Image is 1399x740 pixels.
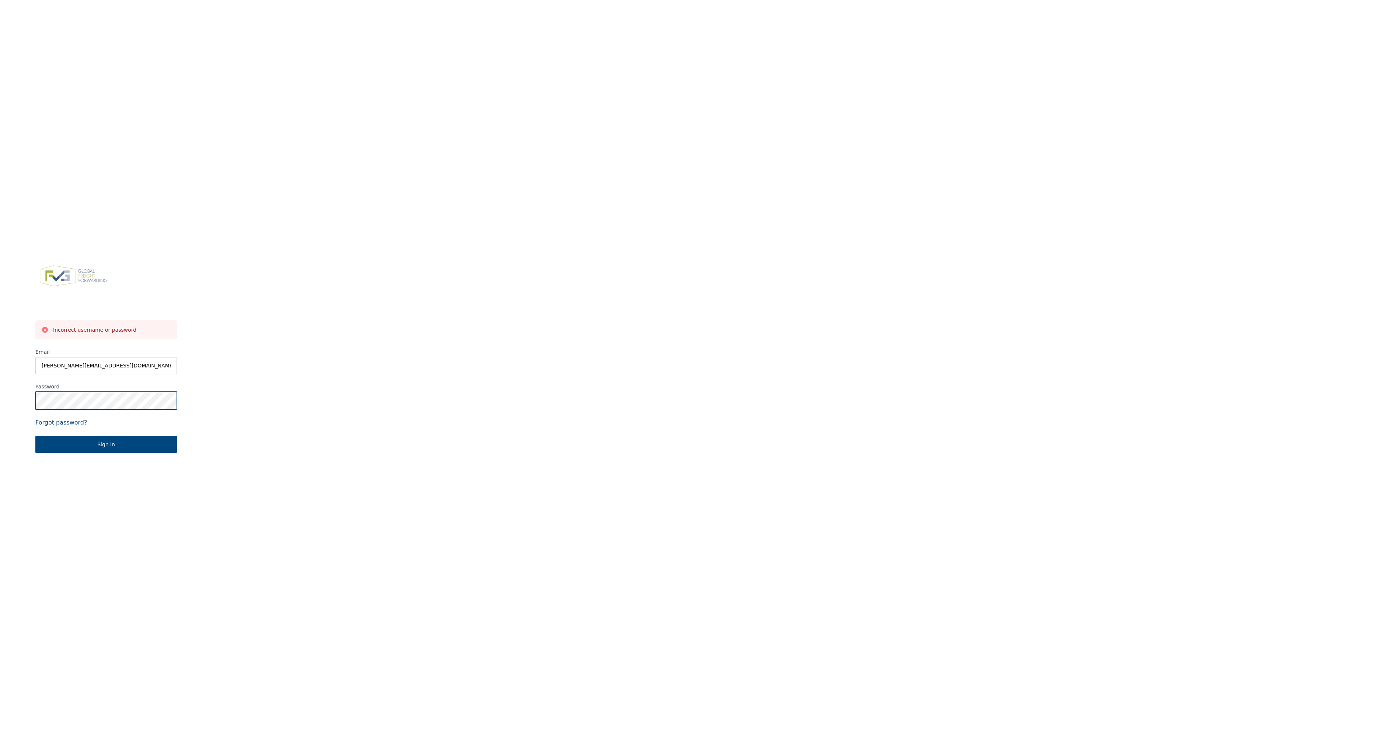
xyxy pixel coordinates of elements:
h3: Incorrect username or password [53,326,136,334]
label: Email [35,348,177,356]
a: Forgot password? [35,418,177,427]
input: Email [35,357,177,374]
img: FVG - Global freight forwarding [35,261,112,291]
button: Sign in [35,436,177,453]
label: Password [35,383,177,390]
